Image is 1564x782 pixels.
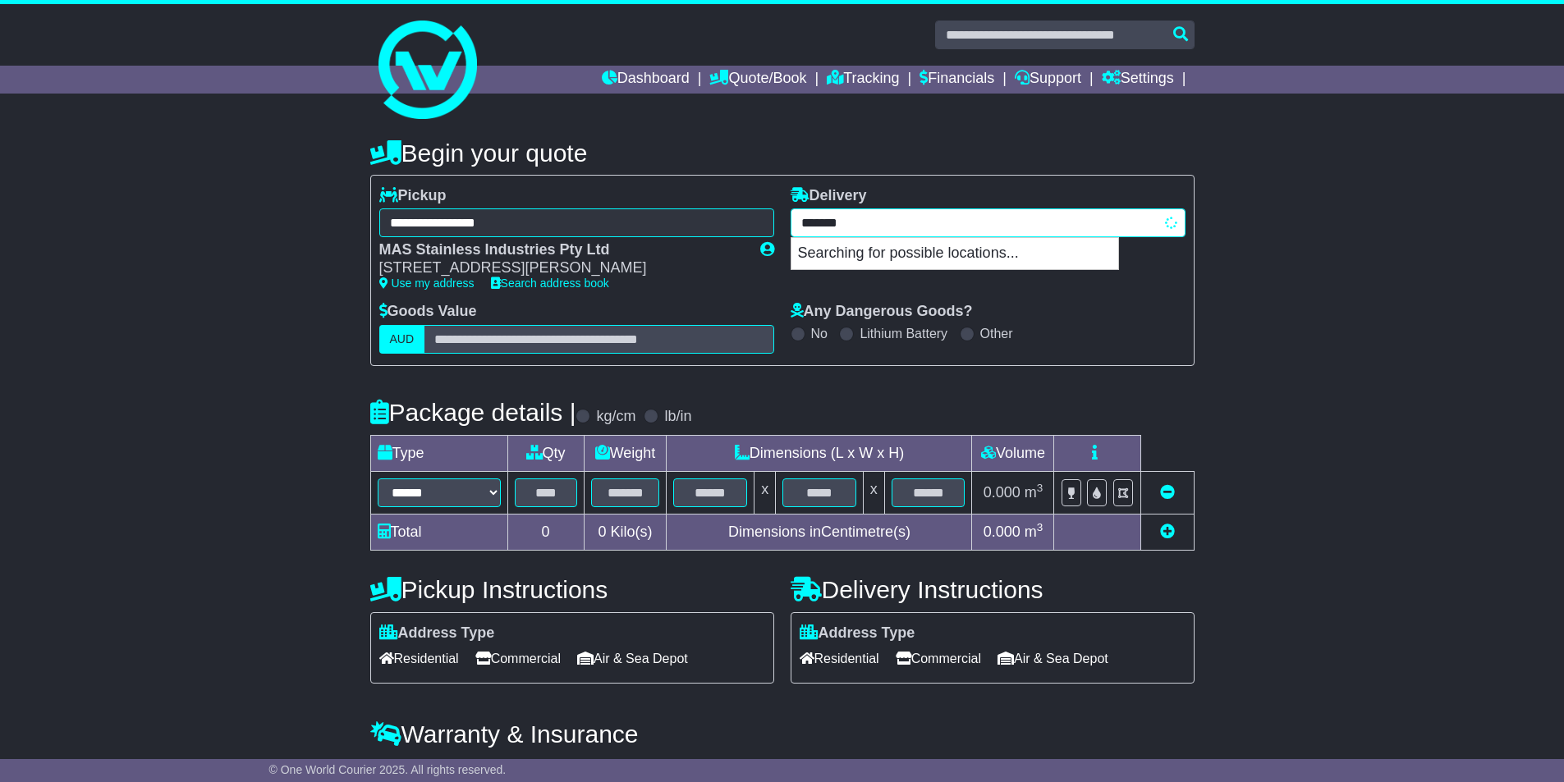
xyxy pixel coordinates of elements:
a: Financials [920,66,994,94]
a: Add new item [1160,524,1175,540]
div: [STREET_ADDRESS][PERSON_NAME] [379,259,744,277]
a: Use my address [379,277,475,290]
div: MAS Stainless Industries Pty Ltd [379,241,744,259]
span: Residential [379,646,459,671]
h4: Begin your quote [370,139,1195,167]
label: lb/in [664,408,691,426]
td: Kilo(s) [584,514,667,550]
td: x [863,471,884,514]
span: Air & Sea Depot [998,646,1108,671]
a: Search address book [491,277,609,290]
sup: 3 [1037,521,1043,533]
label: Any Dangerous Goods? [791,303,973,321]
span: Residential [800,646,879,671]
span: 0.000 [984,524,1020,540]
a: Tracking [827,66,899,94]
span: 250 [536,757,561,773]
td: Type [370,435,507,471]
a: Support [1015,66,1081,94]
td: Volume [972,435,1054,471]
td: x [754,471,776,514]
sup: 3 [1037,482,1043,494]
h4: Delivery Instructions [791,576,1195,603]
td: Dimensions in Centimetre(s) [667,514,972,550]
td: Dimensions (L x W x H) [667,435,972,471]
label: kg/cm [596,408,635,426]
h4: Package details | [370,399,576,426]
a: Quote/Book [709,66,806,94]
label: No [811,326,828,341]
a: Remove this item [1160,484,1175,501]
span: 0.000 [984,484,1020,501]
h4: Warranty & Insurance [370,720,1195,748]
label: AUD [379,325,425,354]
td: 0 [507,514,584,550]
span: © One World Courier 2025. All rights reserved. [269,763,507,776]
span: Commercial [475,646,561,671]
span: m [1025,484,1043,501]
label: Pickup [379,187,447,205]
typeahead: Please provide city [791,208,1186,237]
h4: Pickup Instructions [370,576,774,603]
a: Settings [1102,66,1174,94]
label: Lithium Battery [860,326,947,341]
div: All our quotes include a $ FreightSafe warranty. [370,757,1195,775]
td: Total [370,514,507,550]
a: Dashboard [602,66,690,94]
p: Searching for possible locations... [791,238,1118,269]
td: Qty [507,435,584,471]
span: 0 [598,524,606,540]
label: Address Type [800,624,915,643]
label: Address Type [379,624,495,643]
span: Commercial [896,646,981,671]
span: m [1025,524,1043,540]
label: Other [980,326,1013,341]
span: Air & Sea Depot [577,646,688,671]
label: Delivery [791,187,867,205]
label: Goods Value [379,303,477,321]
td: Weight [584,435,667,471]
